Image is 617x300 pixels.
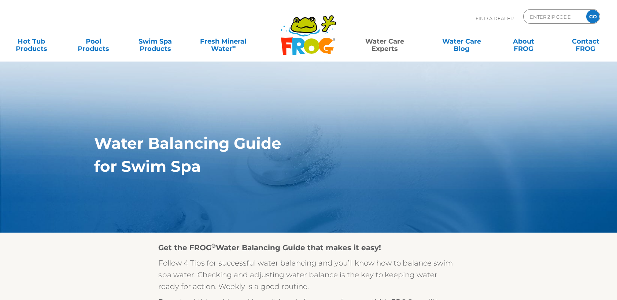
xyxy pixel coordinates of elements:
input: GO [586,10,599,23]
a: AboutFROG [499,34,548,49]
h1: Water Balancing Guide [94,134,489,152]
a: Swim SpaProducts [131,34,180,49]
strong: Get the FROG Water Balancing Guide that makes it easy! [158,243,381,252]
sup: ® [211,242,216,249]
sup: ∞ [232,44,236,49]
a: Fresh MineralWater∞ [193,34,253,49]
input: Zip Code Form [529,11,579,22]
a: Water CareExperts [346,34,424,49]
a: PoolProducts [69,34,118,49]
h1: for Swim Spa [94,158,489,175]
a: ContactFROG [561,34,610,49]
p: Follow 4 Tips for successful water balancing and you’ll know how to balance swim spa water. Check... [158,257,459,292]
p: Find A Dealer [476,9,514,27]
a: Hot TubProducts [7,34,56,49]
a: Water CareBlog [437,34,486,49]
